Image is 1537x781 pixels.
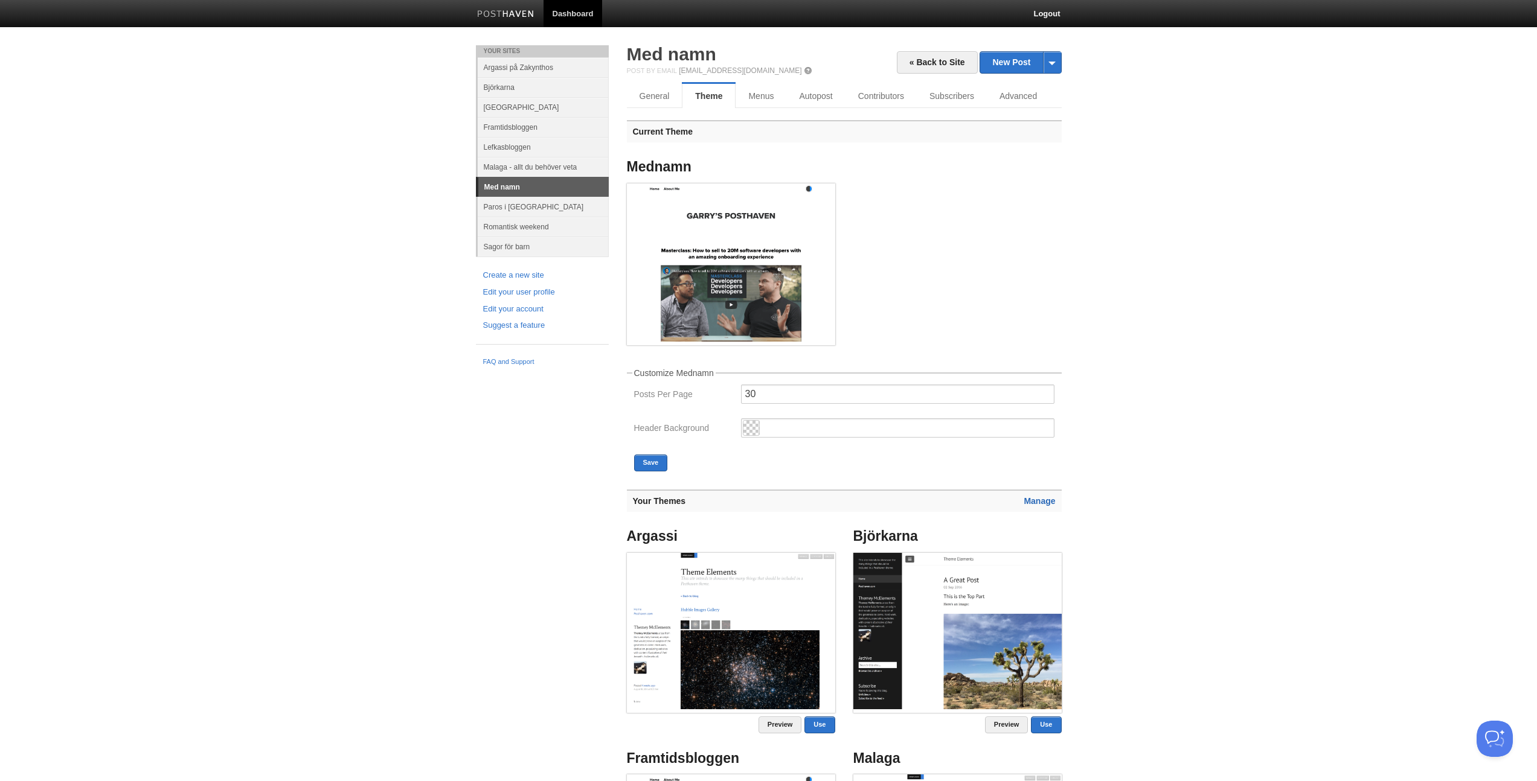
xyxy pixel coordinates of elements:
legend: Customize Mednamn [632,369,716,377]
a: Malaga - allt du behöver veta [478,157,609,177]
img: Screenshot [853,553,1062,709]
button: Save [634,454,668,471]
a: Argassi på Zakynthos [478,57,609,77]
h4: Argassi [627,529,835,544]
h4: Björkarna [853,529,1062,544]
iframe: Help Scout Beacon - Open [1477,721,1513,757]
a: Theme [682,84,736,108]
a: FAQ and Support [483,357,602,368]
a: Use [804,716,835,733]
a: Med namn [627,44,716,64]
span: Post by Email [627,67,677,74]
a: Romantisk weekend [478,217,609,237]
img: Screenshot [627,183,835,342]
a: Lefkasbloggen [478,137,609,157]
a: Use [1031,716,1061,733]
h3: Your Themes [627,489,1062,512]
h4: Malaga [853,751,1062,766]
a: Med namn [478,177,609,197]
a: Framtidsbloggen [478,117,609,137]
a: Suggest a feature [483,319,602,332]
a: Paros i [GEOGRAPHIC_DATA] [478,197,609,217]
h3: Current Theme [627,120,1062,142]
h4: Mednamn [627,159,835,174]
a: Manage [1024,496,1055,506]
li: Your Sites [476,45,609,57]
a: Björkarna [478,77,609,97]
a: Edit your user profile [483,286,602,299]
a: « Back to Site [897,51,978,74]
a: General [627,84,682,108]
a: Preview [759,716,802,733]
a: Subscribers [917,84,987,108]
a: New Post [980,52,1060,73]
a: Preview [985,716,1028,733]
a: Sagor för barn [478,237,609,257]
a: Advanced [987,84,1050,108]
a: [GEOGRAPHIC_DATA] [478,97,609,117]
label: Posts Per Page [634,390,734,401]
label: Header Background [634,424,734,435]
a: [EMAIL_ADDRESS][DOMAIN_NAME] [679,66,801,75]
h4: Framtidsbloggen [627,751,835,766]
a: Contributors [846,84,917,108]
img: Posthaven-bar [477,10,534,19]
a: Autopost [786,84,845,108]
a: Edit your account [483,303,602,316]
a: Create a new site [483,269,602,282]
a: Menus [736,84,786,108]
img: Screenshot [627,553,835,709]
